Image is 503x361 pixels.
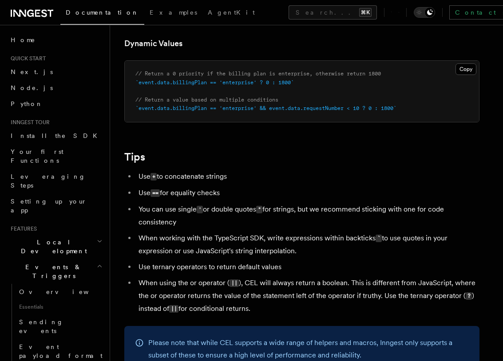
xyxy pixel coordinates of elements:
[11,173,86,189] span: Leveraging Steps
[151,189,160,197] code: ==
[135,71,381,77] span: // Return a 0 priority if the billing plan is enterprise, otherwise return 1800
[11,84,53,91] span: Node.js
[169,305,178,313] code: ||
[136,261,479,273] li: Use ternary operators to return default values
[150,9,197,16] span: Examples
[144,3,202,24] a: Examples
[135,105,396,111] span: `event.data.billingPlan == 'enterprise' && event.data.requestNumber < 10 ? 0 : 1800`
[466,292,472,300] code: ?
[7,80,104,96] a: Node.js
[11,198,87,214] span: Setting up your app
[11,148,63,164] span: Your first Functions
[7,32,104,48] a: Home
[230,279,239,287] code: ||
[60,3,144,25] a: Documentation
[16,284,104,300] a: Overview
[19,288,111,295] span: Overview
[66,9,139,16] span: Documentation
[376,235,382,242] code: `
[7,144,104,169] a: Your first Functions
[7,234,104,259] button: Local Development
[208,9,255,16] span: AgentKit
[7,238,97,255] span: Local Development
[19,343,103,359] span: Event payload format
[16,314,104,339] a: Sending events
[135,79,294,86] span: `event.data.billingPlan == 'enterprise' ? 0 : 1800`
[136,203,479,228] li: You can use single or double quotes for strings, but we recommend sticking with one for code cons...
[7,55,46,62] span: Quick start
[202,3,260,24] a: AgentKit
[11,68,53,75] span: Next.js
[7,128,104,144] a: Install the SDK
[289,5,377,20] button: Search...⌘K
[7,193,104,218] a: Setting up your app
[136,277,479,315] li: When using the or operator ( ), CEL will always return a boolean. This is different from JavaScri...
[124,37,182,50] a: Dynamic Values
[359,8,372,17] kbd: ⌘K
[197,206,203,213] code: '
[19,318,63,334] span: Sending events
[7,263,97,280] span: Events & Triggers
[7,169,104,193] a: Leveraging Steps
[7,119,50,126] span: Inngest tour
[136,187,479,200] li: Use for equality checks
[455,63,476,75] button: Copy
[7,64,104,80] a: Next.js
[124,151,145,163] a: Tips
[11,35,36,44] span: Home
[135,97,278,103] span: // Return a value based on multiple conditions
[151,173,157,180] code: +
[11,132,103,139] span: Install the SDK
[7,96,104,112] a: Python
[256,206,262,213] code: "
[136,170,479,183] li: Use to concatenate strings
[136,232,479,257] li: When working with the TypeScript SDK, write expressions within backticks to use quotes in your ex...
[11,100,43,107] span: Python
[16,300,104,314] span: Essentials
[7,259,104,284] button: Events & Triggers
[414,7,435,18] button: Toggle dark mode
[7,225,37,232] span: Features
